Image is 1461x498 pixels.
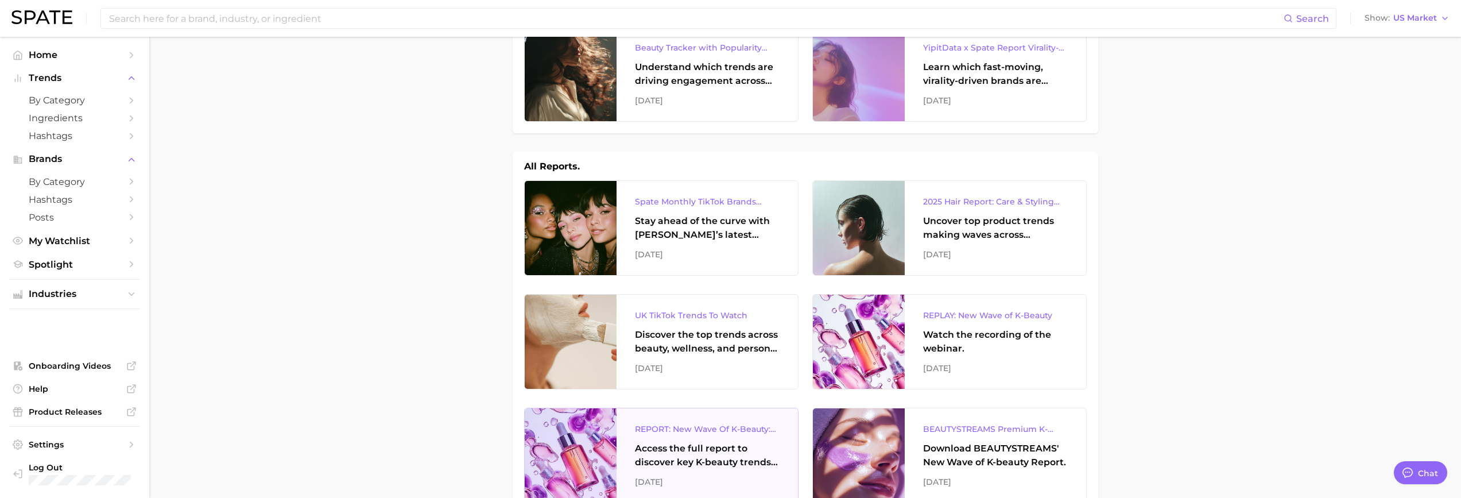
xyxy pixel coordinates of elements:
div: [DATE] [635,361,780,375]
a: REPLAY: New Wave of K-BeautyWatch the recording of the webinar.[DATE] [812,294,1087,389]
div: Learn which fast-moving, virality-driven brands are leading the pack, the risks of viral growth, ... [923,60,1068,88]
a: Posts [9,209,140,226]
a: Ingredients [9,109,140,127]
span: Ingredients [29,113,121,123]
span: Settings [29,439,121,450]
span: Product Releases [29,407,121,417]
div: Beauty Tracker with Popularity Index [635,41,780,55]
div: Understand which trends are driving engagement across platforms in the skin, hair, makeup, and fr... [635,60,780,88]
a: Hashtags [9,191,140,209]
a: Spate Monthly TikTok Brands TrackerStay ahead of the curve with [PERSON_NAME]’s latest monthly tr... [524,180,799,276]
span: by Category [29,95,121,106]
span: Brands [29,154,121,164]
a: 2025 Hair Report: Care & Styling ProductsUncover top product trends making waves across platforms... [812,180,1087,276]
a: UK TikTok Trends To WatchDiscover the top trends across beauty, wellness, and personal care on Ti... [524,294,799,389]
div: [DATE] [923,94,1068,107]
div: [DATE] [635,248,780,261]
div: Access the full report to discover key K-beauty trends influencing [DATE] beauty market [635,442,780,469]
span: Posts [29,212,121,223]
div: [DATE] [923,475,1068,489]
div: Watch the recording of the webinar. [923,328,1068,356]
div: [DATE] [923,361,1068,375]
span: My Watchlist [29,236,121,246]
a: Log out. Currently logged in with e-mail unhokang@lghnh.com. [9,459,140,489]
a: Beauty Tracker with Popularity IndexUnderstand which trends are driving engagement across platfor... [524,26,799,122]
span: Industries [29,289,121,299]
div: YipitData x Spate Report Virality-Driven Brands Are Taking a Slice of the Beauty Pie [923,41,1068,55]
div: Download BEAUTYSTREAMS' New Wave of K-beauty Report. [923,442,1068,469]
span: Log Out [29,462,131,473]
a: YipitData x Spate Report Virality-Driven Brands Are Taking a Slice of the Beauty PieLearn which f... [812,26,1087,122]
span: Hashtags [29,130,121,141]
button: Industries [9,285,140,303]
div: REPORT: New Wave Of K-Beauty: [GEOGRAPHIC_DATA]’s Trending Innovations In Skincare & Color Cosmetics [635,422,780,436]
div: [DATE] [923,248,1068,261]
a: My Watchlist [9,232,140,250]
div: 2025 Hair Report: Care & Styling Products [923,195,1068,209]
div: Uncover top product trends making waves across platforms — along with key insights into benefits,... [923,214,1068,242]
span: Onboarding Videos [29,361,121,371]
div: BEAUTYSTREAMS Premium K-beauty Trends Report [923,422,1068,436]
span: Spotlight [29,259,121,270]
div: [DATE] [635,475,780,489]
span: Search [1296,13,1329,24]
a: by Category [9,91,140,109]
span: Home [29,49,121,60]
span: US Market [1393,15,1437,21]
div: Stay ahead of the curve with [PERSON_NAME]’s latest monthly tracker, spotlighting the fastest-gro... [635,214,780,242]
span: Show [1365,15,1390,21]
input: Search here for a brand, industry, or ingredient [108,9,1284,28]
a: Settings [9,436,140,453]
h1: All Reports. [524,160,580,173]
div: REPLAY: New Wave of K-Beauty [923,308,1068,322]
img: SPATE [11,10,72,24]
span: Hashtags [29,194,121,205]
span: by Category [29,176,121,187]
span: Help [29,384,121,394]
a: Hashtags [9,127,140,145]
a: Spotlight [9,256,140,273]
div: UK TikTok Trends To Watch [635,308,780,322]
button: ShowUS Market [1362,11,1452,26]
a: Onboarding Videos [9,357,140,375]
button: Brands [9,150,140,168]
div: Spate Monthly TikTok Brands Tracker [635,195,780,209]
a: Product Releases [9,403,140,420]
div: Discover the top trends across beauty, wellness, and personal care on TikTok [GEOGRAPHIC_DATA]. [635,328,780,356]
span: Trends [29,73,121,83]
a: by Category [9,173,140,191]
div: [DATE] [635,94,780,107]
button: Trends [9,70,140,87]
a: Help [9,380,140,397]
a: Home [9,46,140,64]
